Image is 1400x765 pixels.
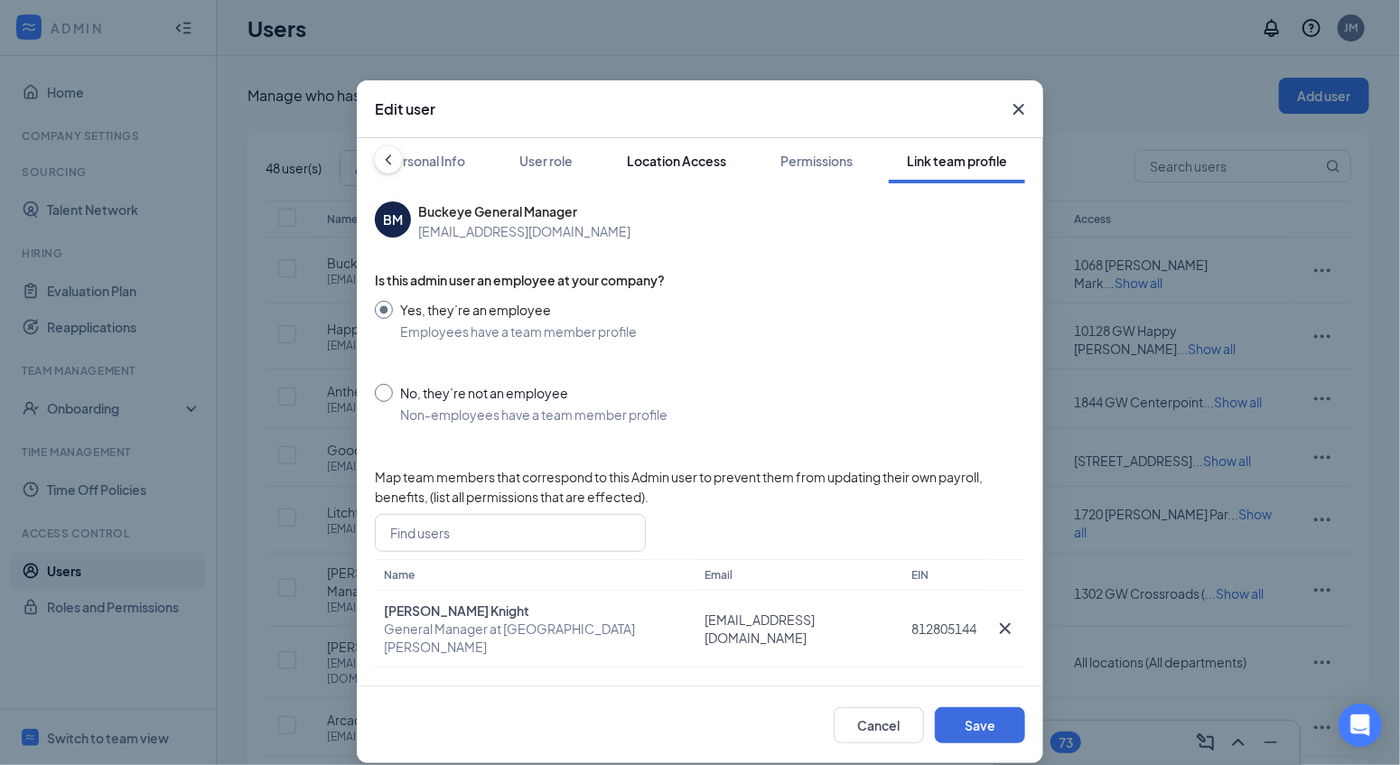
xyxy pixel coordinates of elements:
th: Email [695,559,902,591]
th: EIN [902,559,985,591]
h3: Edit user [375,99,435,119]
div: Open Intercom Messenger [1339,704,1382,747]
div: Location Access [627,152,726,170]
button: Save [935,707,1025,743]
button: ChevronLeft [375,146,402,173]
td: 812805144 [902,591,985,667]
td: [EMAIL_ADDRESS][DOMAIN_NAME] [695,591,902,667]
span: Map team members that correspond to this Admin user to prevent them from updating their own payro... [375,467,1025,507]
div: Personal Info [387,152,465,170]
span: General Manager at [GEOGRAPHIC_DATA][PERSON_NAME] [384,620,686,656]
button: Close [994,80,1043,138]
th: Name [375,559,695,591]
span: Buckeye General Manager [418,201,630,221]
div: Link team profile [907,152,1007,170]
span: [PERSON_NAME] Knight [384,602,686,620]
svg: Cross [1008,98,1030,120]
span: Is this admin user an employee at your company? [375,270,1025,290]
div: User role [519,152,573,170]
div: Permissions [780,152,853,170]
svg: ChevronLeft [379,151,397,169]
button: Cancel [834,707,924,743]
div: B M [375,201,411,238]
span: [EMAIL_ADDRESS][DOMAIN_NAME] [418,221,630,241]
svg: Cross [994,618,1016,639]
